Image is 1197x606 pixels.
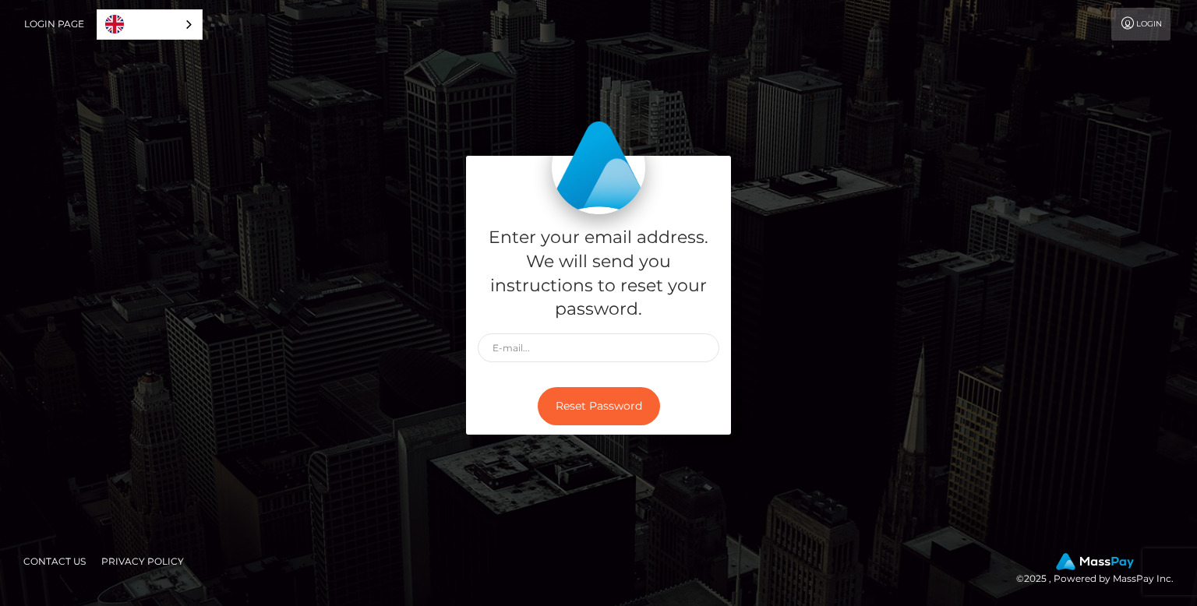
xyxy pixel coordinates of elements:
[97,10,202,39] a: English
[97,9,203,40] div: Language
[478,226,719,322] h5: Enter your email address. We will send you instructions to reset your password.
[478,333,719,362] input: E-mail...
[17,549,92,573] a: Contact Us
[552,121,645,214] img: MassPay Login
[1111,8,1171,41] a: Login
[538,387,660,425] button: Reset Password
[1056,553,1134,570] img: MassPay
[1016,553,1185,587] div: © 2025 , Powered by MassPay Inc.
[97,9,203,40] aside: Language selected: English
[24,8,84,41] a: Login Page
[95,549,190,573] a: Privacy Policy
